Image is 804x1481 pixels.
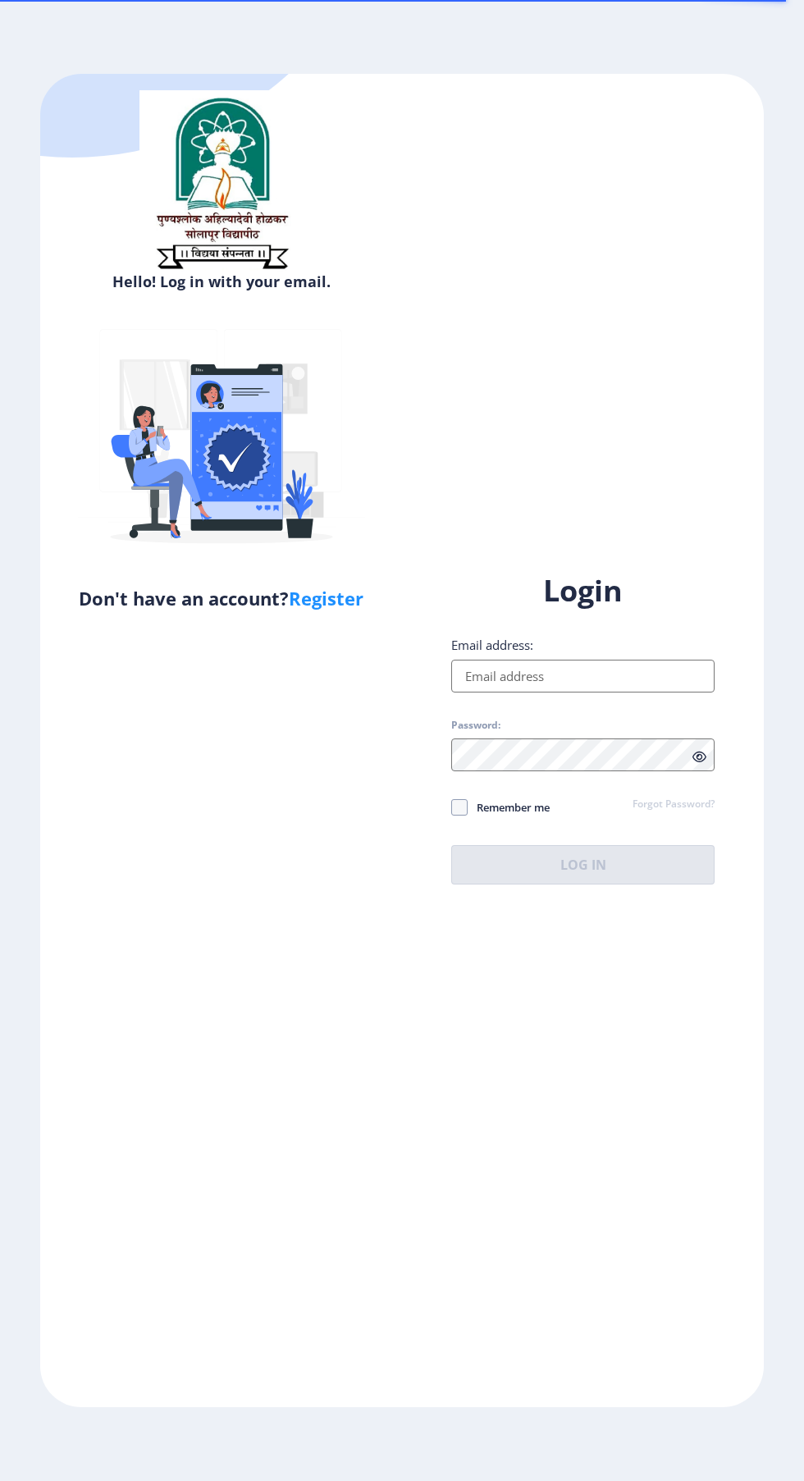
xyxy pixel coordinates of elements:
button: Log In [451,845,715,884]
h1: Login [451,571,715,610]
label: Email address: [451,637,533,653]
span: Remember me [468,798,550,817]
label: Password: [451,719,500,732]
h5: Don't have an account? [53,585,390,611]
img: Verified-rafiki.svg [78,298,365,585]
input: Email address [451,660,715,693]
img: sulogo.png [139,90,304,276]
a: Register [289,586,363,610]
a: Forgot Password? [633,798,715,812]
h6: Hello! Log in with your email. [53,272,390,291]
